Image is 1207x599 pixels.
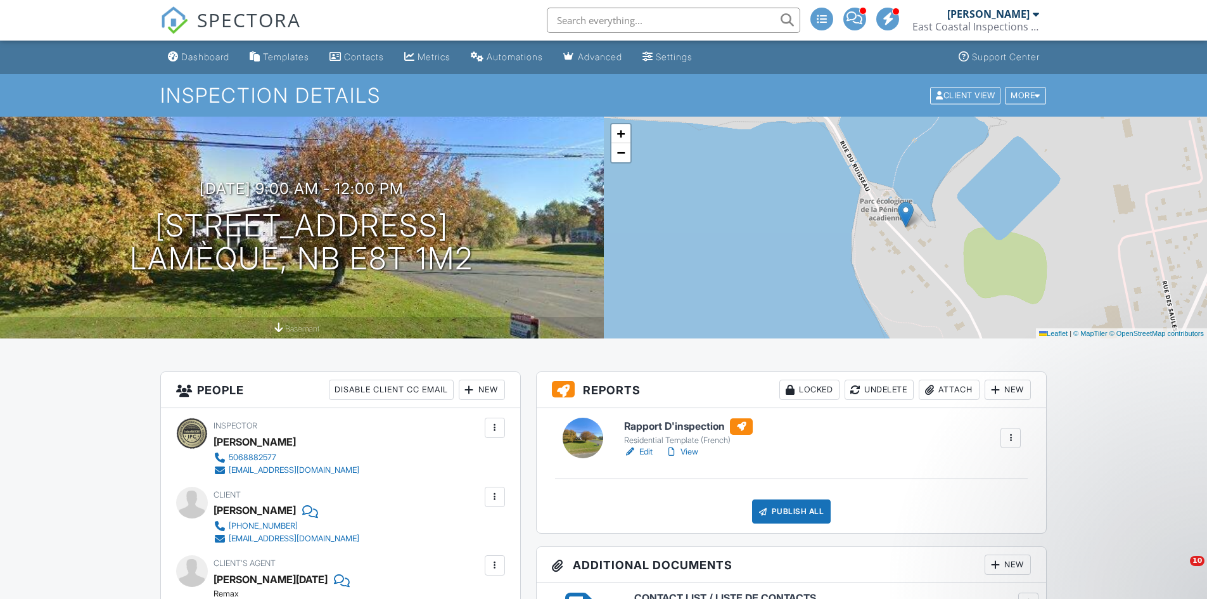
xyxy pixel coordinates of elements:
div: Metrics [418,51,450,62]
a: © MapTiler [1073,330,1108,337]
div: Remax [214,589,369,599]
a: Contacts [324,46,389,69]
a: SPECTORA [160,17,301,44]
input: Search everything... [547,8,800,33]
span: − [616,145,625,160]
div: Support Center [972,51,1040,62]
span: | [1070,330,1071,337]
a: Zoom out [611,143,630,162]
div: New [985,380,1031,400]
a: Templates [245,46,314,69]
a: Client View [929,90,1004,100]
a: [PERSON_NAME][DATE] [214,570,328,589]
div: [PERSON_NAME] [947,8,1030,20]
div: [PERSON_NAME] [214,501,296,520]
span: SPECTORA [197,6,301,33]
a: © OpenStreetMap contributors [1109,330,1204,337]
div: 5068882577 [229,453,276,463]
div: Undelete [845,380,914,400]
a: Rapport D'inspection Residential Template (French) [624,418,753,446]
span: Client's Agent [214,558,276,568]
img: Marker [898,202,914,228]
a: Support Center [954,46,1045,69]
div: [EMAIL_ADDRESS][DOMAIN_NAME] [229,465,359,475]
a: Automations (Basic) [466,46,548,69]
span: basement [285,324,319,333]
h3: Reports [537,372,1047,408]
div: Client View [930,87,1000,104]
h3: [DATE] 9:00 am - 12:00 pm [200,180,404,197]
a: [EMAIL_ADDRESS][DOMAIN_NAME] [214,532,359,545]
img: The Best Home Inspection Software - Spectora [160,6,188,34]
span: Client [214,490,241,499]
span: + [616,126,625,141]
a: Edit [624,446,653,458]
div: Attach [919,380,980,400]
a: Zoom in [611,124,630,143]
h3: People [161,372,520,408]
div: More [1005,87,1046,104]
div: [PHONE_NUMBER] [229,521,298,531]
a: Dashboard [163,46,234,69]
a: Settings [637,46,698,69]
div: Settings [656,51,693,62]
h1: Inspection Details [160,84,1047,106]
div: Residential Template (French) [624,435,753,446]
div: East Coastal Inspections / Inspections Côte Est [912,20,1039,33]
a: Metrics [399,46,456,69]
h1: [STREET_ADDRESS] Lamèque, NB E8T 1M2 [130,209,473,276]
div: Locked [779,380,840,400]
span: 10 [1190,556,1204,566]
a: [EMAIL_ADDRESS][DOMAIN_NAME] [214,464,359,477]
div: Dashboard [181,51,229,62]
div: New [459,380,505,400]
a: 5068882577 [214,451,359,464]
div: [PERSON_NAME] [214,432,296,451]
h3: Additional Documents [537,547,1047,583]
div: Templates [263,51,309,62]
div: Contacts [344,51,384,62]
h6: Rapport D'inspection [624,418,753,435]
a: [PHONE_NUMBER] [214,520,359,532]
div: [EMAIL_ADDRESS][DOMAIN_NAME] [229,534,359,544]
iframe: Intercom live chat [1164,556,1194,586]
div: Advanced [578,51,622,62]
div: Automations [487,51,543,62]
a: View [665,446,698,458]
div: New [985,555,1031,575]
div: Publish All [752,499,831,524]
a: Leaflet [1039,330,1068,337]
a: Advanced [558,46,627,69]
span: Inspector [214,421,257,430]
div: Disable Client CC Email [329,380,454,400]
